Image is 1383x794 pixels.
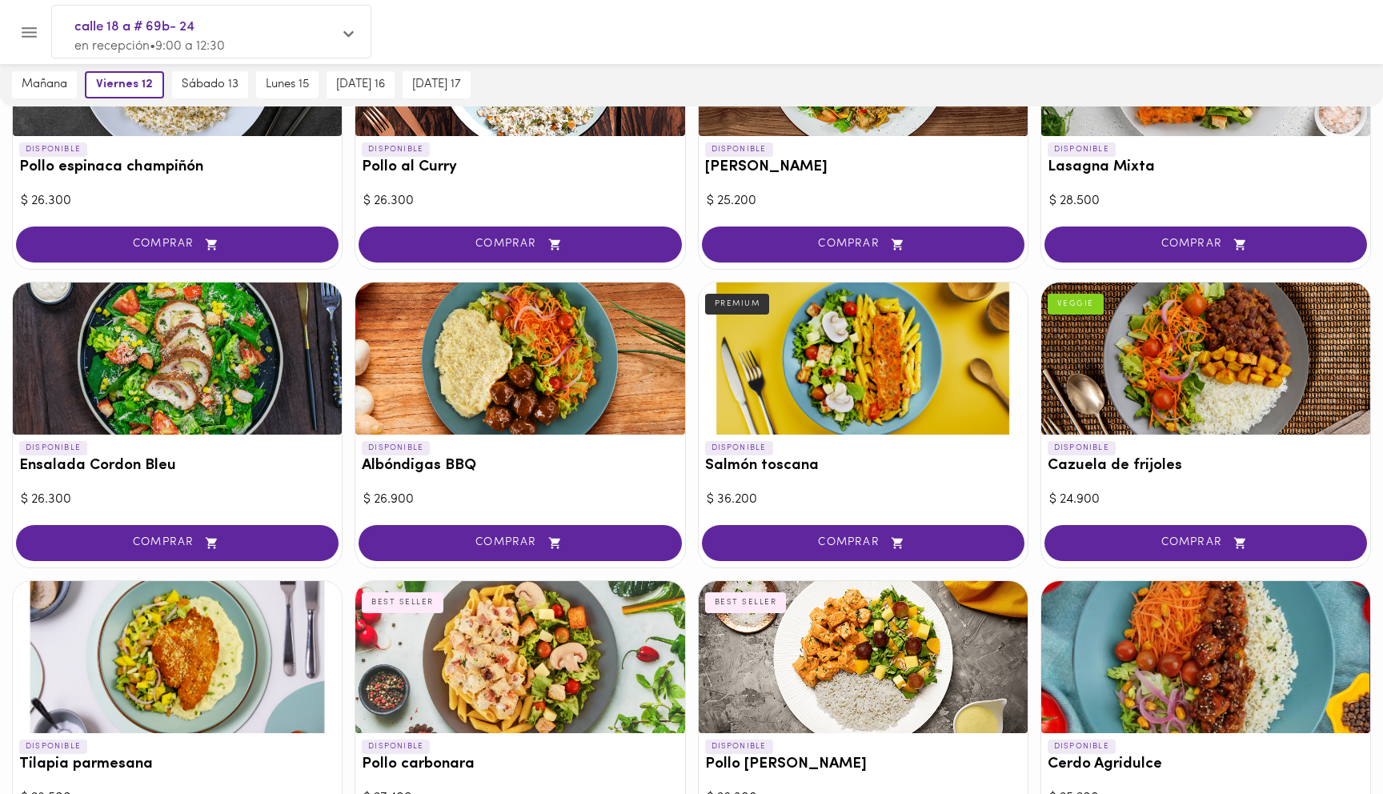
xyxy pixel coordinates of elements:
[355,283,684,435] div: Albóndigas BBQ
[707,491,1020,509] div: $ 36.200
[705,441,773,455] p: DISPONIBLE
[74,17,332,38] span: calle 18 a # 69b- 24
[10,13,49,52] button: Menu
[13,283,342,435] div: Ensalada Cordon Bleu
[359,227,681,263] button: COMPRAR
[699,283,1028,435] div: Salmón toscana
[363,491,676,509] div: $ 26.900
[699,581,1028,733] div: Pollo Tikka Massala
[16,227,339,263] button: COMPRAR
[362,740,430,754] p: DISPONIBLE
[1044,525,1367,561] button: COMPRAR
[412,78,461,92] span: [DATE] 17
[362,592,443,613] div: BEST SELLER
[362,458,678,475] h3: Albóndigas BBQ
[362,441,430,455] p: DISPONIBLE
[19,441,87,455] p: DISPONIBLE
[705,756,1021,773] h3: Pollo [PERSON_NAME]
[74,40,225,53] span: en recepción • 9:00 a 12:30
[21,192,334,211] div: $ 26.300
[1048,441,1116,455] p: DISPONIBLE
[362,142,430,157] p: DISPONIBLE
[722,536,1004,550] span: COMPRAR
[705,142,773,157] p: DISPONIBLE
[1048,756,1364,773] h3: Cerdo Agridulce
[182,78,239,92] span: sábado 13
[19,740,87,754] p: DISPONIBLE
[707,192,1020,211] div: $ 25.200
[172,71,248,98] button: sábado 13
[1041,581,1370,733] div: Cerdo Agridulce
[22,78,67,92] span: mañana
[1049,192,1362,211] div: $ 28.500
[379,238,661,251] span: COMPRAR
[96,78,153,92] span: viernes 12
[266,78,309,92] span: lunes 15
[327,71,395,98] button: [DATE] 16
[36,238,319,251] span: COMPRAR
[363,192,676,211] div: $ 26.300
[359,525,681,561] button: COMPRAR
[19,142,87,157] p: DISPONIBLE
[12,71,77,98] button: mañana
[1064,238,1347,251] span: COMPRAR
[19,458,335,475] h3: Ensalada Cordon Bleu
[1064,536,1347,550] span: COMPRAR
[1048,142,1116,157] p: DISPONIBLE
[336,78,385,92] span: [DATE] 16
[379,536,661,550] span: COMPRAR
[705,458,1021,475] h3: Salmón toscana
[722,238,1004,251] span: COMPRAR
[21,491,334,509] div: $ 26.300
[1290,701,1367,778] iframe: Messagebird Livechat Widget
[19,159,335,176] h3: Pollo espinaca champiñón
[403,71,471,98] button: [DATE] 17
[705,592,787,613] div: BEST SELLER
[705,740,773,754] p: DISPONIBLE
[16,525,339,561] button: COMPRAR
[362,756,678,773] h3: Pollo carbonara
[705,294,770,315] div: PREMIUM
[1048,159,1364,176] h3: Lasagna Mixta
[1048,458,1364,475] h3: Cazuela de frijoles
[13,581,342,733] div: Tilapia parmesana
[702,227,1024,263] button: COMPRAR
[256,71,319,98] button: lunes 15
[1048,294,1104,315] div: VEGGIE
[705,159,1021,176] h3: [PERSON_NAME]
[1044,227,1367,263] button: COMPRAR
[702,525,1024,561] button: COMPRAR
[1049,491,1362,509] div: $ 24.900
[19,756,335,773] h3: Tilapia parmesana
[1048,740,1116,754] p: DISPONIBLE
[36,536,319,550] span: COMPRAR
[355,581,684,733] div: Pollo carbonara
[1041,283,1370,435] div: Cazuela de frijoles
[85,71,164,98] button: viernes 12
[362,159,678,176] h3: Pollo al Curry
